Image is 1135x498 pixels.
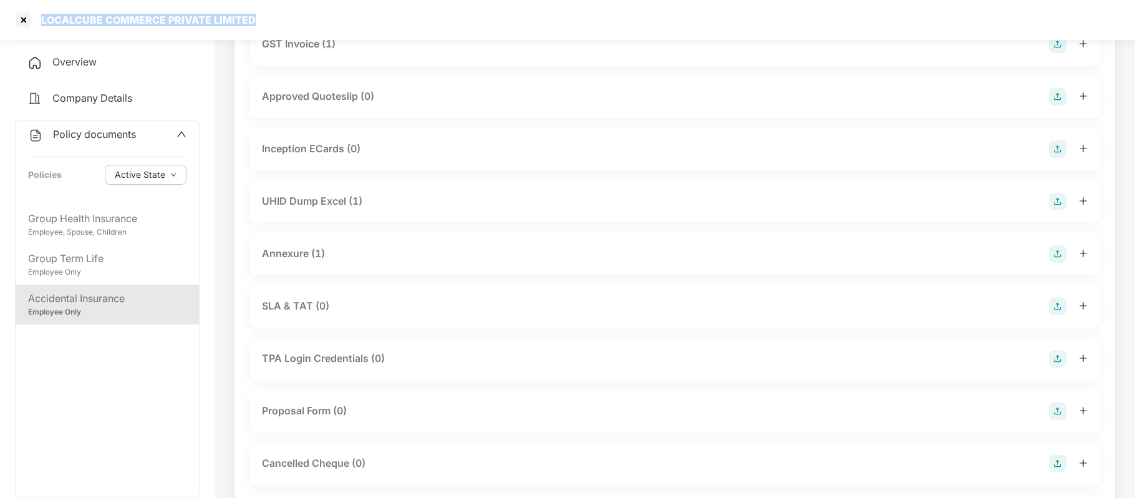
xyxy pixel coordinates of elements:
[176,129,186,139] span: up
[1079,249,1088,258] span: plus
[262,351,385,366] div: TPA Login Credentials (0)
[28,251,186,266] div: Group Term Life
[27,56,42,71] img: svg+xml;base64,PHN2ZyB4bWxucz0iaHR0cDovL3d3dy53My5vcmcvMjAwMC9zdmciIHdpZHRoPSIyNCIgaGVpZ2h0PSIyNC...
[1049,455,1066,472] img: svg+xml;base64,PHN2ZyB4bWxucz0iaHR0cDovL3d3dy53My5vcmcvMjAwMC9zdmciIHdpZHRoPSIyOCIgaGVpZ2h0PSIyOC...
[1049,193,1066,210] img: svg+xml;base64,PHN2ZyB4bWxucz0iaHR0cDovL3d3dy53My5vcmcvMjAwMC9zdmciIHdpZHRoPSIyOCIgaGVpZ2h0PSIyOC...
[1079,197,1088,205] span: plus
[1049,350,1066,368] img: svg+xml;base64,PHN2ZyB4bWxucz0iaHR0cDovL3d3dy53My5vcmcvMjAwMC9zdmciIHdpZHRoPSIyOCIgaGVpZ2h0PSIyOC...
[1079,92,1088,100] span: plus
[1079,406,1088,415] span: plus
[262,456,365,471] div: Cancelled Cheque (0)
[1049,36,1066,53] img: svg+xml;base64,PHN2ZyB4bWxucz0iaHR0cDovL3d3dy53My5vcmcvMjAwMC9zdmciIHdpZHRoPSIyOCIgaGVpZ2h0PSIyOC...
[1079,144,1088,153] span: plus
[28,227,186,238] div: Employee, Spouse, Children
[28,128,43,143] img: svg+xml;base64,PHN2ZyB4bWxucz0iaHR0cDovL3d3dy53My5vcmcvMjAwMC9zdmciIHdpZHRoPSIyNCIgaGVpZ2h0PSIyNC...
[1079,301,1088,310] span: plus
[1079,354,1088,363] span: plus
[115,168,165,182] span: Active State
[52,92,132,104] span: Company Details
[1049,140,1066,158] img: svg+xml;base64,PHN2ZyB4bWxucz0iaHR0cDovL3d3dy53My5vcmcvMjAwMC9zdmciIHdpZHRoPSIyOCIgaGVpZ2h0PSIyOC...
[1049,298,1066,315] img: svg+xml;base64,PHN2ZyB4bWxucz0iaHR0cDovL3d3dy53My5vcmcvMjAwMC9zdmciIHdpZHRoPSIyOCIgaGVpZ2h0PSIyOC...
[262,193,362,209] div: UHID Dump Excel (1)
[27,91,42,106] img: svg+xml;base64,PHN2ZyB4bWxucz0iaHR0cDovL3d3dy53My5vcmcvMjAwMC9zdmciIHdpZHRoPSIyNCIgaGVpZ2h0PSIyNC...
[52,56,97,68] span: Overview
[28,211,186,227] div: Group Health Insurance
[1049,245,1066,263] img: svg+xml;base64,PHN2ZyB4bWxucz0iaHR0cDovL3d3dy53My5vcmcvMjAwMC9zdmciIHdpZHRoPSIyOCIgaGVpZ2h0PSIyOC...
[262,89,374,104] div: Approved Quoteslip (0)
[105,165,186,185] button: Active Statedown
[262,246,325,261] div: Annexure (1)
[53,128,136,140] span: Policy documents
[28,168,62,182] div: Policies
[170,172,176,178] span: down
[262,141,360,157] div: Inception ECards (0)
[262,298,329,314] div: SLA & TAT (0)
[34,14,256,26] div: LOCALCUBE COMMERCE PRIVATE LIMITED
[262,403,347,419] div: Proposal Form (0)
[1049,403,1066,420] img: svg+xml;base64,PHN2ZyB4bWxucz0iaHR0cDovL3d3dy53My5vcmcvMjAwMC9zdmciIHdpZHRoPSIyOCIgaGVpZ2h0PSIyOC...
[28,306,186,318] div: Employee Only
[262,36,336,52] div: GST Invoice (1)
[1079,39,1088,48] span: plus
[1049,88,1066,105] img: svg+xml;base64,PHN2ZyB4bWxucz0iaHR0cDovL3d3dy53My5vcmcvMjAwMC9zdmciIHdpZHRoPSIyOCIgaGVpZ2h0PSIyOC...
[28,266,186,278] div: Employee Only
[1079,459,1088,467] span: plus
[28,291,186,306] div: Accidental Insurance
